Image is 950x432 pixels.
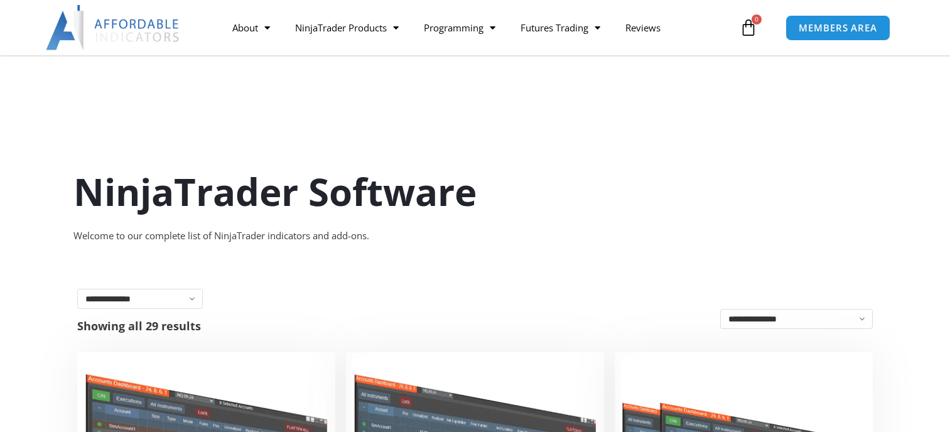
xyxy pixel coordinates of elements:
[73,227,877,245] div: Welcome to our complete list of NinjaTrader indicators and add-ons.
[752,14,762,24] span: 0
[720,309,873,329] select: Shop order
[220,13,737,42] nav: Menu
[785,15,890,41] a: MEMBERS AREA
[77,320,201,332] p: Showing all 29 results
[508,13,613,42] a: Futures Trading
[46,5,181,50] img: LogoAI | Affordable Indicators – NinjaTrader
[613,13,673,42] a: Reviews
[721,9,776,46] a: 0
[220,13,283,42] a: About
[283,13,411,42] a: NinjaTrader Products
[799,23,877,33] span: MEMBERS AREA
[73,165,877,218] h1: NinjaTrader Software
[411,13,508,42] a: Programming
